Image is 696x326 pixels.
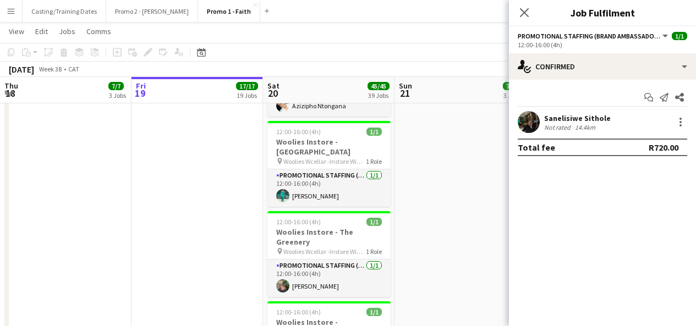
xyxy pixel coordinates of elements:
span: Edit [35,26,48,36]
button: Casting/Training Dates [23,1,106,22]
span: 1/1 [366,128,382,136]
span: 12:00-16:00 (4h) [276,218,321,226]
span: 45/45 [368,82,390,90]
span: Fri [136,81,146,91]
div: [DATE] [9,64,34,75]
span: Comms [86,26,111,36]
div: 19 Jobs [237,91,257,100]
app-job-card: 12:00-16:00 (4h)1/1Woolies Instore - The Greenery Woolies Wcellar -Instore Wine Tasting The Green... [267,211,391,297]
span: 12:00-16:00 (4h) [276,128,321,136]
div: 14.4km [573,123,598,131]
div: 12:00-16:00 (4h) [518,41,687,49]
h3: Woolies Instore - The Greenery [267,227,391,247]
span: 1 Role [366,157,382,165]
span: Woolies Wcellar -Instore Wine Tasting The Greenery [283,247,366,256]
div: 39 Jobs [368,91,389,100]
h3: Woolies Instore - [GEOGRAPHIC_DATA] [267,137,391,157]
button: Fix 2 errors [506,62,560,76]
span: 21 [397,87,412,100]
div: CAT [68,65,79,73]
app-card-role: Promotional Staffing (Brand Ambassadors)1/112:00-16:00 (4h)[PERSON_NAME] [267,259,391,297]
span: 1/1 [366,218,382,226]
div: Sanelisiwe Sithole [544,113,611,123]
span: Sat [267,81,280,91]
span: 1/1 [672,32,687,40]
a: Jobs [54,24,80,38]
span: Sun [399,81,412,91]
button: Promotional Staffing (Brand Ambassadors) [518,32,670,40]
button: Promo 2 - [PERSON_NAME] [106,1,198,22]
button: Promo 1 - Faith [198,1,260,22]
span: Woolies Wcellar -Instore Wine Tasting Table Bay [283,157,366,165]
span: 1 Role [366,247,382,256]
a: View [4,24,29,38]
span: 19 [134,87,146,100]
span: Jobs [59,26,75,36]
div: R720.00 [649,142,678,153]
span: 7/7 [503,82,518,90]
div: 3 Jobs [109,91,126,100]
span: View [9,26,24,36]
span: 17/17 [236,82,258,90]
div: Total fee [518,142,555,153]
app-job-card: 12:00-16:00 (4h)1/1Woolies Instore - [GEOGRAPHIC_DATA] Woolies Wcellar -Instore Wine Tasting Tabl... [267,121,391,207]
span: 20 [266,87,280,100]
span: Thu [4,81,18,91]
a: Comms [82,24,116,38]
app-card-role: Promotional Staffing (Brand Ambassadors)1/112:00-16:00 (4h)[PERSON_NAME] [267,169,391,207]
h3: Job Fulfilment [509,5,696,20]
span: 12:00-16:00 (4h) [276,308,321,316]
span: Promotional Staffing (Brand Ambassadors) [518,32,661,40]
div: Confirmed [509,53,696,80]
div: 3 Jobs [503,91,520,100]
a: Edit [31,24,52,38]
span: Week 38 [36,65,64,73]
span: 7/7 [108,82,124,90]
div: Not rated [544,123,573,131]
span: 18 [3,87,18,100]
span: 1/1 [366,308,382,316]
